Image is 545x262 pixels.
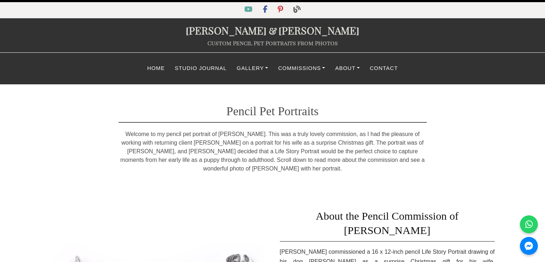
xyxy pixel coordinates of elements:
[280,202,495,242] h2: About the Pencil Commission of [PERSON_NAME]
[186,23,359,37] a: [PERSON_NAME]&[PERSON_NAME]
[520,215,538,233] a: WhatsApp
[289,7,305,13] a: Blog
[142,61,170,75] a: Home
[259,7,273,13] a: Facebook
[273,7,289,13] a: Pinterest
[170,61,232,75] a: Studio Journal
[273,61,330,75] a: Commissions
[119,93,427,123] h1: Pencil Pet Portraits
[207,39,338,47] a: Custom Pencil Pet Portraits from Photos
[520,237,538,255] a: Messenger
[119,130,427,173] p: Welcome to my pencil pet portrait of [PERSON_NAME]. This was a truly lovely commission, as I had ...
[330,61,365,75] a: About
[240,7,258,13] a: YouTube
[365,61,403,75] a: Contact
[267,23,278,37] span: &
[232,61,273,75] a: Gallery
